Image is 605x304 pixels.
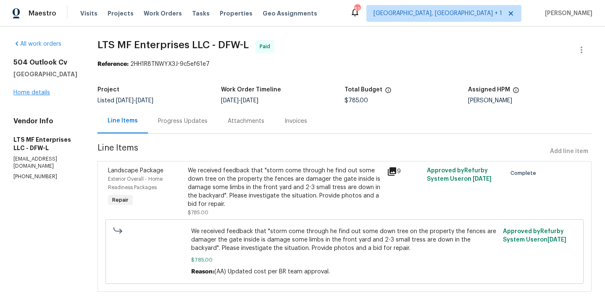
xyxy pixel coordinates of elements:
span: Complete [510,169,539,177]
div: Progress Updates [158,117,208,125]
h2: 504 Outlook Cv [13,58,77,67]
span: Exterior Overall - Home Readiness Packages [108,177,163,190]
span: The total cost of line items that have been proposed by Opendoor. This sum includes line items th... [385,87,392,98]
span: [PERSON_NAME] [542,9,592,18]
div: We received feedback that "storm come through he find out some down tree on the property the fenc... [188,166,382,208]
span: LTS MF Enterprises LLC - DFW-L [97,40,249,50]
span: [DATE] [241,98,258,104]
span: Approved by Refurby System User on [427,168,492,182]
span: Properties [220,9,253,18]
div: [PERSON_NAME] [468,98,592,104]
span: Reason: [191,269,214,275]
div: Attachments [228,117,264,125]
span: $785.00 [345,98,368,104]
a: All work orders [13,41,61,47]
div: 2HH1R8TNWYX3J-9c5ef61e7 [97,60,592,68]
b: Reference: [97,61,129,67]
span: We received feedback that "storm come through he find out some down tree on the property the fenc... [191,227,497,252]
span: $785.00 [191,256,497,264]
span: (AA) Updated cost per BR team approval. [214,269,330,275]
span: [GEOGRAPHIC_DATA], [GEOGRAPHIC_DATA] + 1 [374,9,502,18]
span: Geo Assignments [263,9,317,18]
span: - [221,98,258,104]
div: Line Items [108,117,138,125]
span: [DATE] [473,176,492,182]
span: Projects [108,9,134,18]
span: $785.00 [188,210,208,215]
span: Landscape Package [108,168,163,174]
p: [EMAIL_ADDRESS][DOMAIN_NAME] [13,156,77,170]
span: Paid [260,42,274,51]
h5: [GEOGRAPHIC_DATA] [13,70,77,78]
h5: Project [97,87,119,93]
span: [DATE] [136,98,153,104]
div: 9 [387,166,422,177]
span: [DATE] [221,98,239,104]
div: 51 [354,5,360,13]
span: Work Orders [144,9,182,18]
span: - [116,98,153,104]
span: [DATE] [547,237,566,243]
span: Listed [97,98,153,104]
span: [DATE] [116,98,134,104]
span: Repair [109,196,132,204]
h5: Work Order Timeline [221,87,281,93]
div: Invoices [284,117,307,125]
h4: Vendor Info [13,117,77,125]
p: [PHONE_NUMBER] [13,173,77,180]
h5: LTS MF Enterprises LLC - DFW-L [13,135,77,152]
h5: Total Budget [345,87,382,93]
span: Visits [80,9,97,18]
span: Tasks [192,10,210,16]
a: Home details [13,90,50,96]
h5: Assigned HPM [468,87,510,93]
span: Approved by Refurby System User on [503,229,566,243]
span: Maestro [29,9,56,18]
span: Line Items [97,144,547,159]
span: The hpm assigned to this work order. [513,87,519,98]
